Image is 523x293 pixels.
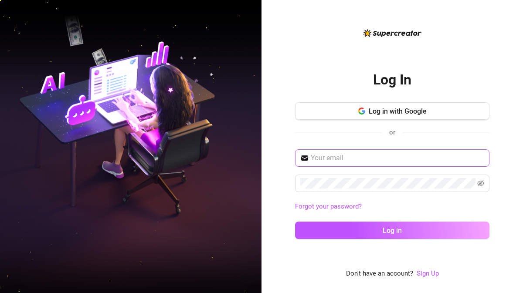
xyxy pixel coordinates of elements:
[383,226,402,235] span: Log in
[389,128,395,136] span: or
[417,269,439,277] a: Sign Up
[346,269,413,279] span: Don't have an account?
[417,269,439,279] a: Sign Up
[295,202,362,210] a: Forgot your password?
[295,102,489,120] button: Log in with Google
[369,107,427,115] span: Log in with Google
[295,222,489,239] button: Log in
[295,202,489,212] a: Forgot your password?
[477,180,484,187] span: eye-invisible
[373,71,411,89] h2: Log In
[363,29,421,37] img: logo-BBDzfeDw.svg
[311,153,484,163] input: Your email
